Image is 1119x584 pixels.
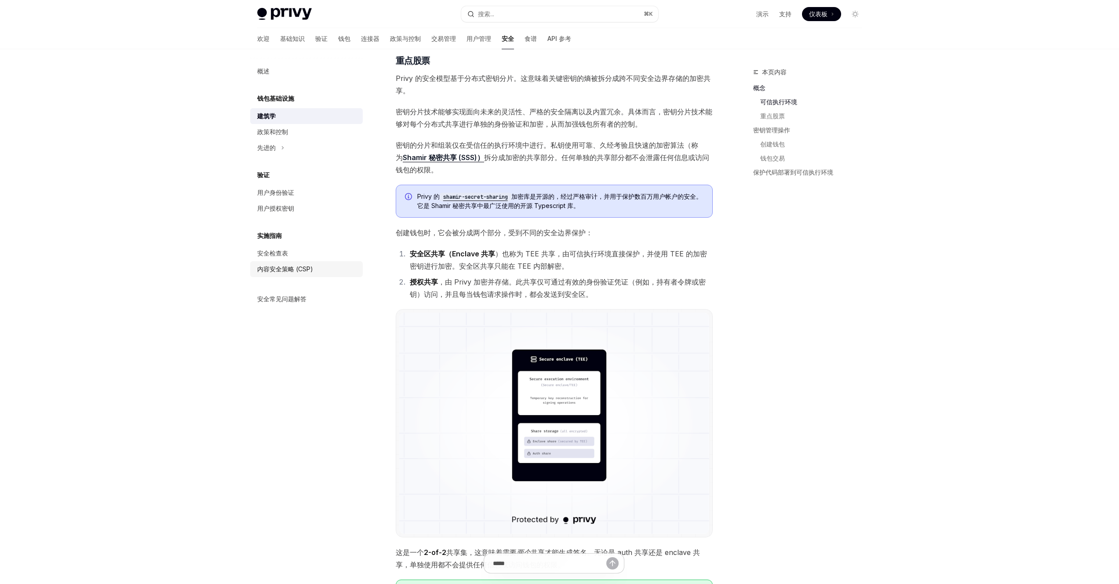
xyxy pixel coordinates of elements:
[338,28,350,49] a: 钱包
[760,137,869,151] a: 创建钱包
[753,81,869,95] a: 概念
[399,313,709,534] img: 可信执行环境密钥共享
[403,153,484,162] a: Shamir 秘密共享 (SSS)）
[502,28,514,49] a: 安全
[753,168,833,176] font: 保护代码部署到可信执行环境
[760,151,869,165] a: 钱包交易
[410,249,707,270] font: ）也称为 TEE 共享，由可信执行环境直接保护，并使用 TEE 的加密密钥进行加密。安全区共享只能在 TEE 内部解密。
[753,165,869,179] a: 保护代码部署到可信执行环境
[257,204,294,212] font: 用户授权密钥
[760,95,869,109] a: 可信执行环境
[257,128,288,135] font: 政策和控制
[417,193,702,209] font: 加密库是开源的，经过严格审计，并用于保护数百万用户帐户的安全。它是 Shamir 秘密共享中最广泛使用的开源 Typescript 库。
[250,291,363,307] a: 安全常见问题解答
[440,193,511,201] code: shamir-secret-sharing
[257,112,276,120] font: 建筑学
[257,35,270,42] font: 欢迎
[315,28,328,49] a: 验证
[338,35,350,42] font: 钱包
[257,232,282,239] font: 实施指南
[396,107,712,128] font: 密钥分片技术能够实现面向未来的灵活性、严格的安全隔离以及内置冗余。具体而言，密钥分片技术能够对每个分布式共享进行单独的身份验证和加密，从而加强钱包所有者的控制。
[257,8,312,20] img: 灯光标志
[809,10,827,18] font: 仪表板
[257,249,288,257] font: 安全检查表
[250,108,363,124] a: 建筑学
[753,126,790,134] font: 密钥管理操作
[280,35,305,42] font: 基础知识
[410,277,438,286] font: 授权共享
[410,277,706,299] font: ，由 Privy 加密并存储。此共享仅可通过有效的身份验证凭证（例如，持有者令牌或密钥）访问，并且每当钱包请求操作时，都会发送到安全区。
[525,35,537,42] font: 食谱
[753,84,765,91] font: 概念
[250,201,363,216] a: 用户授权密钥
[250,124,363,140] a: 政策和控制
[753,123,869,137] a: 密钥管理操作
[396,153,709,174] font: 拆分成加密的共享部分。任何单独的共享部分都不会泄露任何信息或访问钱包的权限。
[760,140,785,148] font: 创建钱包
[517,548,531,557] font: 两个
[525,28,537,49] a: 食谱
[361,28,379,49] a: 连接器
[396,55,430,66] font: 重点股票
[431,35,456,42] font: 交易管理
[779,10,791,18] a: 支持
[848,7,862,21] button: 切换暗模式
[257,95,294,102] font: 钱包基础设施
[257,144,276,151] font: 先进的
[649,11,653,17] font: K
[760,112,785,120] font: 重点股票
[467,35,491,42] font: 用户管理
[405,193,414,202] svg: 信息
[280,28,305,49] a: 基础知识
[424,548,446,557] font: 2-of-2
[478,10,494,18] font: 搜索...
[762,68,787,76] font: 本页内容
[756,10,769,18] a: 演示
[257,28,270,49] a: 欢迎
[257,265,313,273] font: 内容安全策略 (CSP)
[547,35,571,42] font: API 参考
[446,548,517,557] font: 共享集，这意味着需要
[250,261,363,277] a: 内容安全策略 (CSP)
[431,28,456,49] a: 交易管理
[802,7,841,21] a: 仪表板
[467,28,491,49] a: 用户管理
[440,193,511,200] a: shamir-secret-sharing
[390,28,421,49] a: 政策与控制
[396,141,698,162] font: 密钥的分片和组装仅在受信任的执行环境中进行。私钥使用可靠、久经考验且快速的加密算法（称为
[396,228,593,237] font: 创建钱包时，它会被分成两个部分，受到不同的安全边界保护：
[257,295,306,303] font: 安全常见问题解答
[606,557,619,569] button: 发送消息
[417,193,440,200] font: Privy 的
[461,6,658,22] button: 搜索...⌘K
[250,245,363,261] a: 安全检查表
[257,67,270,75] font: 概述
[502,35,514,42] font: 安全
[396,74,711,95] font: Privy 的安全模型基于分布式密钥分片。这意味着关键密钥的熵被拆分成跨不同安全边界存储的加密共享。
[644,11,649,17] font: ⌘
[396,548,700,569] font: 共享才能生成签名。无论是 auth 共享还是 enclave 共享，单独使用都不会提供任何信息或访问钱包的权限。
[361,35,379,42] font: 连接器
[410,249,495,258] font: 安全区共享（Enclave 共享
[760,109,869,123] a: 重点股票
[250,63,363,79] a: 概述
[760,98,797,106] font: 可信执行环境
[315,35,328,42] font: 验证
[760,154,785,162] font: 钱包交易
[250,185,363,201] a: 用户身份验证
[396,548,424,557] font: 这是一个
[257,171,270,179] font: 验证
[257,189,294,196] font: 用户身份验证
[547,28,571,49] a: API 参考
[390,35,421,42] font: 政策与控制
